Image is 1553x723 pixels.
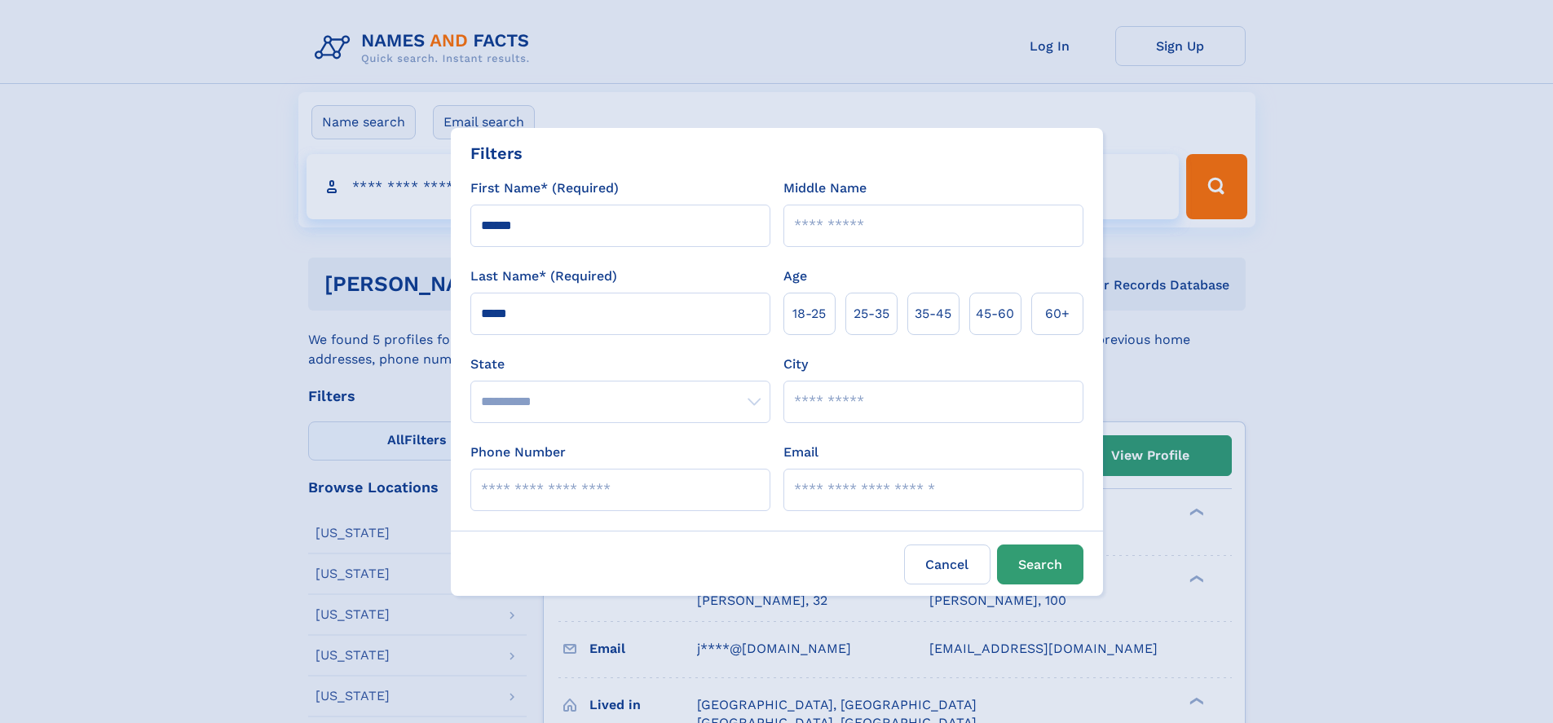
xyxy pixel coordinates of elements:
[470,443,566,462] label: Phone Number
[976,304,1014,324] span: 45‑60
[470,267,617,286] label: Last Name* (Required)
[997,544,1083,584] button: Search
[783,443,818,462] label: Email
[470,141,523,165] div: Filters
[915,304,951,324] span: 35‑45
[783,355,808,374] label: City
[470,355,770,374] label: State
[904,544,990,584] label: Cancel
[783,179,867,198] label: Middle Name
[854,304,889,324] span: 25‑35
[783,267,807,286] label: Age
[470,179,619,198] label: First Name* (Required)
[1045,304,1070,324] span: 60+
[792,304,826,324] span: 18‑25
